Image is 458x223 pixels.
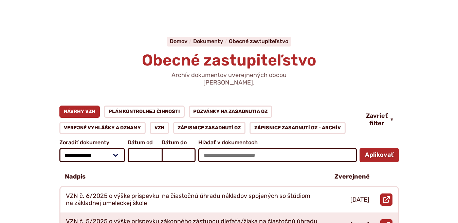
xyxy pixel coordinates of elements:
a: VZN [150,122,169,134]
a: Verejné vyhlášky a oznamy [59,122,146,134]
span: Dokumenty [193,38,223,44]
a: Návrhy VZN [59,106,100,118]
span: Obecné zastupiteľstvo [142,51,316,70]
a: Obecné zastupiteľstvo [229,38,288,44]
a: Zápisnice zasadnutí OZ [173,122,246,134]
input: Hľadať v dokumentoch [198,148,356,162]
span: Zoradiť dokumenty [59,140,125,146]
select: Zoradiť dokumenty [59,148,125,162]
input: Dátum do [162,148,196,162]
button: Zavrieť filter [361,112,399,127]
a: Zápisnice zasadnutí OZ - ARCHÍV [250,122,346,134]
span: Dátum od [128,140,162,146]
span: Zavrieť filter [366,112,388,127]
span: Hľadať v dokumentoch [198,140,356,146]
p: VZN č. 6/2025 o výške príspevku na čiastočnú úhradu nákladov spojených so štúdiom na základnej um... [66,192,318,207]
a: Plán kontrolnej činnosti [104,106,185,118]
p: Nadpis [65,173,86,181]
input: Dátum od [128,148,162,162]
button: Aplikovať [360,148,399,162]
p: Zverejnené [334,173,370,181]
p: Archív dokumentov uverejnených obcou [PERSON_NAME]. [148,72,311,86]
a: Domov [170,38,193,44]
a: Dokumenty [193,38,229,44]
span: Dátum do [162,140,196,146]
p: [DATE] [350,196,369,204]
span: Domov [170,38,187,44]
a: Pozvánky na zasadnutia OZ [189,106,273,118]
